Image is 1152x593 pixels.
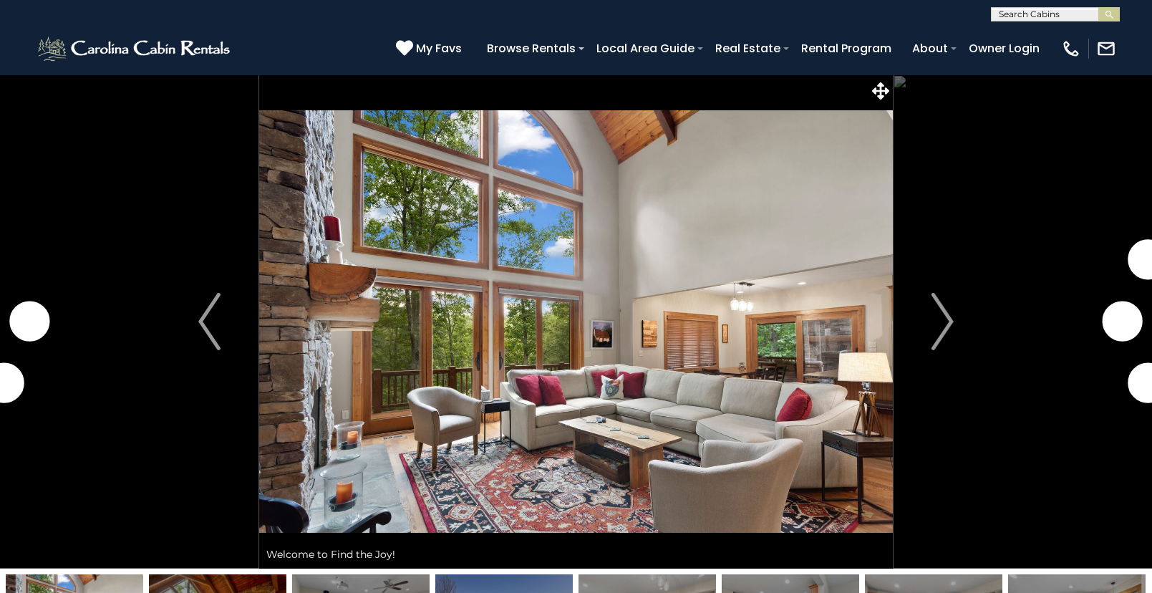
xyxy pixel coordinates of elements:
img: arrow [198,293,220,350]
span: My Favs [416,39,462,57]
a: Real Estate [708,36,788,61]
a: Local Area Guide [589,36,702,61]
a: Rental Program [794,36,899,61]
a: My Favs [396,39,465,58]
a: About [905,36,955,61]
img: mail-regular-white.png [1096,39,1116,59]
img: phone-regular-white.png [1061,39,1081,59]
img: arrow [931,293,953,350]
div: Welcome to Find the Joy! [259,540,893,569]
button: Previous [160,74,259,569]
a: Browse Rentals [480,36,583,61]
a: Owner Login [962,36,1047,61]
button: Next [893,74,992,569]
img: White-1-2.png [36,34,234,63]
